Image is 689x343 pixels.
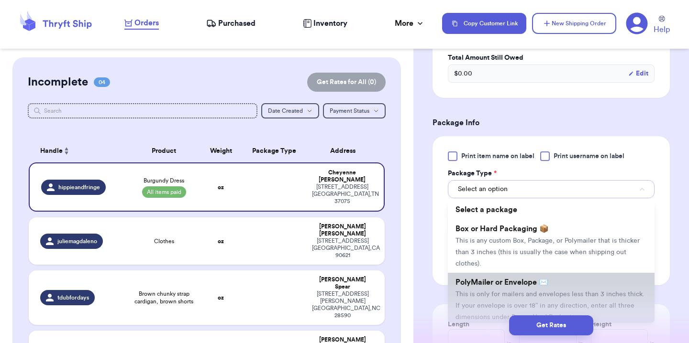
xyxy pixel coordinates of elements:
input: Search [28,103,257,118]
span: Date Created [268,108,303,114]
button: New Shipping Order [532,13,616,34]
span: Brown chunky strap cardigan, brown shorts [134,290,194,305]
span: 04 [94,77,110,87]
th: Address [306,139,385,162]
span: juliemagdaleno [57,237,97,245]
span: hippieandfringe [58,183,100,191]
span: Handle [40,146,63,156]
div: More [395,18,425,29]
span: Print item name on label [461,151,534,161]
a: Purchased [206,18,256,29]
div: [PERSON_NAME] Spear [312,276,373,290]
span: This is any custom Box, Package, or Polymailer that is thicker than 3 inches (this is usually the... [456,237,640,267]
div: [STREET_ADDRESS][PERSON_NAME] [GEOGRAPHIC_DATA] , NC 28590 [312,290,373,319]
th: Weight [200,139,242,162]
div: [STREET_ADDRESS] [GEOGRAPHIC_DATA] , CA 90621 [312,237,373,259]
span: Select a package [456,206,517,214]
strong: oz [218,295,224,300]
button: Get Rates for All (0) [307,73,386,92]
a: Help [654,16,670,35]
span: Clothes [154,237,174,245]
button: Payment Status [323,103,386,118]
th: Product [128,139,200,162]
button: Copy Customer Link [442,13,526,34]
a: Inventory [303,18,347,29]
span: Print username on label [554,151,624,161]
span: PolyMailer or Envelope ✉️ [456,279,548,286]
div: Cheyenne [PERSON_NAME] [312,169,372,183]
span: Select an option [458,184,508,194]
div: [STREET_ADDRESS] [GEOGRAPHIC_DATA] , TN 37075 [312,183,372,205]
span: This is only for mailers and envelopes less than 3 inches thick. If your envelope is over 18” in ... [456,291,645,321]
span: $ 0.00 [454,69,472,78]
label: Package Type [448,169,497,178]
button: Edit [628,69,648,78]
span: Box or Hard Packaging 📦 [456,225,549,233]
button: Sort ascending [63,145,70,157]
span: Inventory [313,18,347,29]
h3: Package Info [433,117,670,129]
strong: oz [218,184,224,190]
span: Orders [134,17,159,29]
span: tdubfordays [57,294,89,301]
a: Orders [124,17,159,30]
span: Payment Status [330,108,369,114]
button: Date Created [261,103,319,118]
th: Package Type [242,139,306,162]
button: Select an option [448,180,655,198]
span: All items paid [142,186,186,198]
strong: oz [218,238,224,244]
span: Burgundy Dress [144,177,184,184]
span: Help [654,24,670,35]
label: Total Amount Still Owed [448,53,655,63]
h2: Incomplete [28,75,88,90]
span: Purchased [218,18,256,29]
div: [PERSON_NAME] [PERSON_NAME] [312,223,373,237]
button: Get Rates [509,315,593,335]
